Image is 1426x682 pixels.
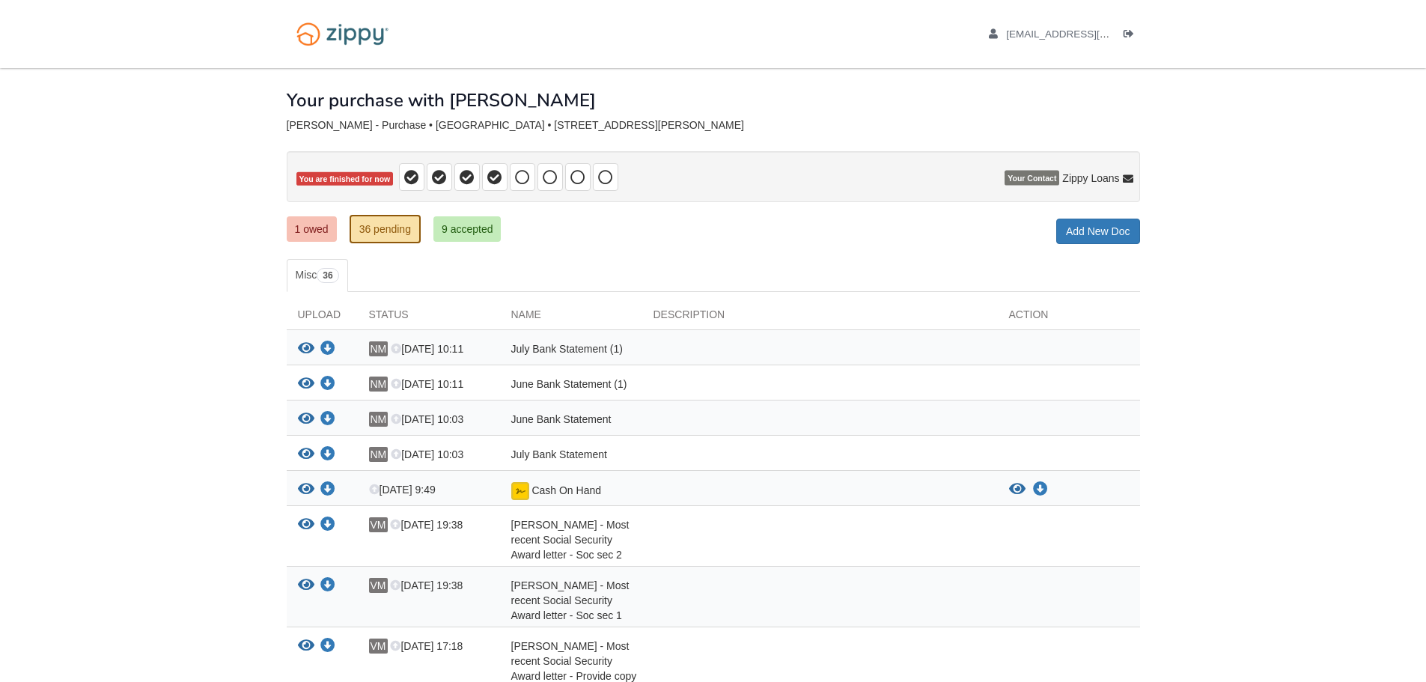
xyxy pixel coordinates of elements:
[390,519,463,531] span: [DATE] 19:38
[391,448,463,460] span: [DATE] 10:03
[287,216,337,242] a: 1 owed
[390,579,463,591] span: [DATE] 19:38
[369,341,389,356] span: NM
[320,580,335,592] a: Download Vicki Monteiro - Most recent Social Security Award letter - Soc sec 1
[298,578,314,594] button: View Vicki Monteiro - Most recent Social Security Award letter - Soc sec 1
[287,15,398,53] img: Logo
[1005,171,1059,186] span: Your Contact
[298,447,314,463] button: View July Bank Statement
[391,413,463,425] span: [DATE] 10:03
[511,378,627,390] span: June Bank Statement (1)
[320,449,335,461] a: Download July Bank Statement
[1124,28,1140,43] a: Log out
[1062,171,1119,186] span: Zippy Loans
[369,578,388,593] span: VM
[320,520,335,532] a: Download Vicki Monteiro - Most recent Social Security Award letter - Soc sec 2
[511,413,612,425] span: June Bank Statement
[511,343,623,355] span: July Bank Statement (1)
[391,378,463,390] span: [DATE] 10:11
[296,172,394,186] span: You are finished for now
[390,640,463,652] span: [DATE] 17:18
[511,519,630,561] span: [PERSON_NAME] - Most recent Social Security Award letter - Soc sec 2
[320,414,335,426] a: Download June Bank Statement
[320,344,335,356] a: Download July Bank Statement (1)
[1006,28,1177,40] span: nmonteiro65@gmail.com
[369,412,389,427] span: NM
[642,307,998,329] div: Description
[1033,484,1048,496] a: Download Cash On Hand
[287,307,358,329] div: Upload
[511,482,529,500] img: Document fully signed
[369,639,388,654] span: VM
[320,641,335,653] a: Download Vicki Monteiro - Most recent Social Security Award letter - Provide copy of award letter...
[391,343,463,355] span: [DATE] 10:11
[287,91,596,110] h1: Your purchase with [PERSON_NAME]
[998,307,1140,329] div: Action
[298,639,314,654] button: View Vicki Monteiro - Most recent Social Security Award letter - Provide copy of award letter not...
[358,307,500,329] div: Status
[511,448,607,460] span: July Bank Statement
[298,517,314,533] button: View Vicki Monteiro - Most recent Social Security Award letter - Soc sec 2
[369,447,389,462] span: NM
[500,307,642,329] div: Name
[320,484,335,496] a: Download Cash On Hand
[317,268,338,283] span: 36
[1009,482,1026,497] button: View Cash On Hand
[298,377,314,392] button: View June Bank Statement (1)
[531,484,601,496] span: Cash On Hand
[989,28,1178,43] a: edit profile
[369,377,389,392] span: NM
[1056,219,1140,244] a: Add New Doc
[511,579,630,621] span: [PERSON_NAME] - Most recent Social Security Award letter - Soc sec 1
[298,482,314,498] button: View Cash On Hand
[298,412,314,427] button: View June Bank Statement
[433,216,502,242] a: 9 accepted
[369,484,436,496] span: [DATE] 9:49
[287,259,348,292] a: Misc
[369,517,388,532] span: VM
[298,341,314,357] button: View July Bank Statement (1)
[320,379,335,391] a: Download June Bank Statement (1)
[350,215,421,243] a: 36 pending
[287,119,1140,132] div: [PERSON_NAME] - Purchase • [GEOGRAPHIC_DATA] • [STREET_ADDRESS][PERSON_NAME]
